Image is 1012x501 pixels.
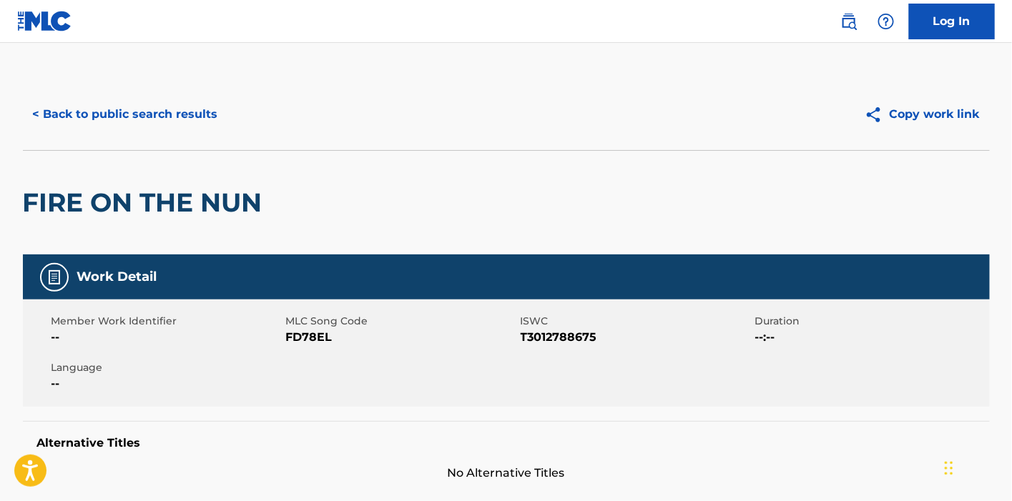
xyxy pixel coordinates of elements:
[909,4,995,39] a: Log In
[286,329,517,346] span: FD78EL
[51,314,283,329] span: Member Work Identifier
[521,329,752,346] span: T3012788675
[872,7,900,36] div: Help
[755,314,986,329] span: Duration
[755,329,986,346] span: --:--
[945,447,953,490] div: Drag
[840,13,858,30] img: search
[940,432,1012,501] iframe: Chat Widget
[835,7,863,36] a: Public Search
[17,11,72,31] img: MLC Logo
[286,314,517,329] span: MLC Song Code
[51,329,283,346] span: --
[855,96,990,132] button: Copy work link
[23,465,990,482] span: No Alternative Titles
[878,13,895,30] img: help
[23,96,228,132] button: < Back to public search results
[51,360,283,375] span: Language
[46,269,63,286] img: Work Detail
[23,187,270,219] h2: FIRE ON THE NUN
[37,436,976,450] h5: Alternative Titles
[521,314,752,329] span: ISWC
[77,269,157,285] h5: Work Detail
[865,106,890,124] img: Copy work link
[51,375,283,392] span: --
